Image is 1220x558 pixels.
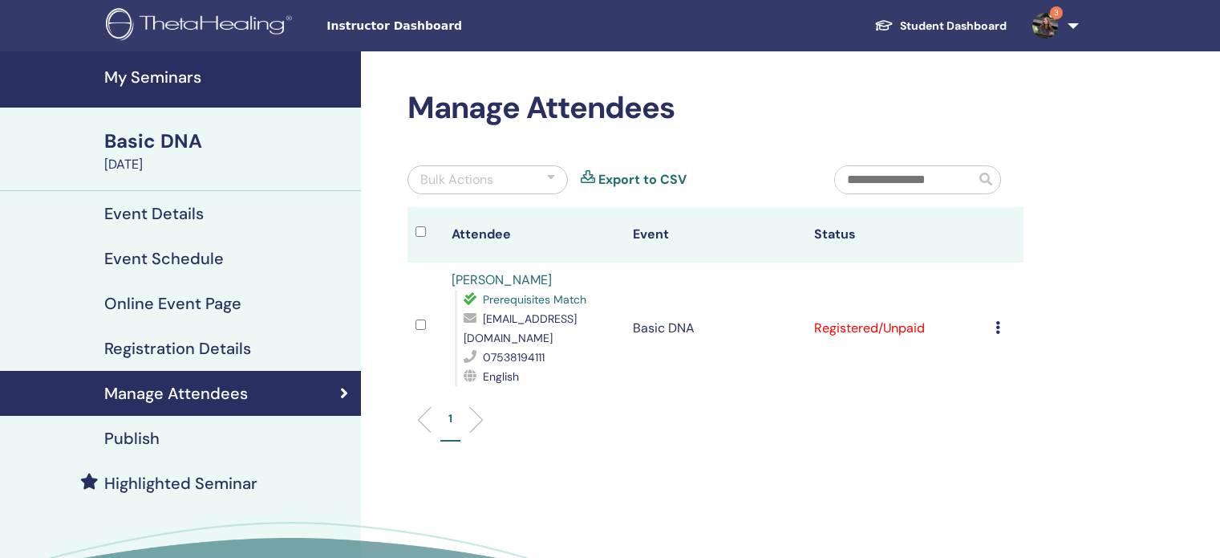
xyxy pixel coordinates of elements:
h4: Highlighted Seminar [104,474,257,493]
h4: Manage Attendees [104,384,248,403]
h4: Event Schedule [104,249,224,268]
img: graduation-cap-white.svg [874,18,894,32]
th: Event [625,207,806,263]
a: Student Dashboard [861,11,1019,41]
h4: Registration Details [104,339,251,358]
h4: Online Event Page [104,294,241,313]
img: logo.png [106,8,298,44]
span: Prerequisites Match [483,292,586,307]
img: default.jpg [1032,13,1058,39]
h4: Publish [104,429,160,448]
h4: My Seminars [104,67,351,87]
span: English [483,369,519,384]
a: Basic DNA[DATE] [95,128,361,174]
div: [DATE] [104,155,351,174]
span: [EMAIL_ADDRESS][DOMAIN_NAME] [464,312,577,345]
span: 07538194111 [483,350,545,365]
a: Export to CSV [598,170,687,189]
th: Attendee [444,207,625,263]
h2: Manage Attendees [407,90,1023,127]
span: 3 [1050,6,1063,19]
h4: Event Details [104,204,204,223]
p: 1 [448,410,452,427]
a: [PERSON_NAME] [452,271,552,288]
span: Instructor Dashboard [326,18,567,35]
div: Basic DNA [104,128,351,155]
th: Status [806,207,987,263]
div: Bulk Actions [420,170,493,189]
td: Basic DNA [625,263,806,394]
